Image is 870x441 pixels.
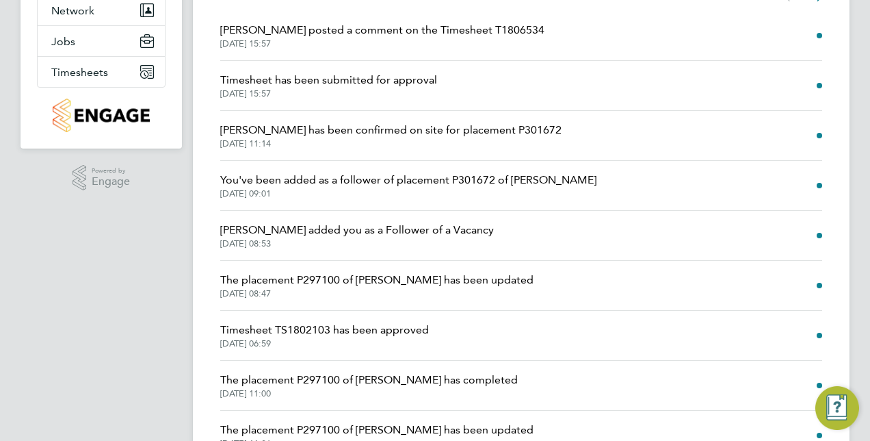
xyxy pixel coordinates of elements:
[220,372,518,388] span: The placement P297100 of [PERSON_NAME] has completed
[220,272,533,299] a: The placement P297100 of [PERSON_NAME] has been updated[DATE] 08:47
[220,122,562,149] a: [PERSON_NAME] has been confirmed on site for placement P301672[DATE] 11:14
[220,338,429,349] span: [DATE] 06:59
[220,22,544,38] span: [PERSON_NAME] posted a comment on the Timesheet T1806534
[220,222,494,238] span: [PERSON_NAME] added you as a Follower of a Vacancy
[220,222,494,249] a: [PERSON_NAME] added you as a Follower of a Vacancy[DATE] 08:53
[38,57,165,87] button: Timesheets
[220,138,562,149] span: [DATE] 11:14
[815,386,859,430] button: Engage Resource Center
[220,238,494,249] span: [DATE] 08:53
[92,165,130,177] span: Powered by
[220,72,437,88] span: Timesheet has been submitted for approval
[38,26,165,56] button: Jobs
[220,172,596,199] a: You've been added as a follower of placement P301672 of [PERSON_NAME][DATE] 09:01
[220,388,518,399] span: [DATE] 11:00
[220,322,429,338] span: Timesheet TS1802103 has been approved
[220,22,544,49] a: [PERSON_NAME] posted a comment on the Timesheet T1806534[DATE] 15:57
[220,272,533,288] span: The placement P297100 of [PERSON_NAME] has been updated
[220,88,437,99] span: [DATE] 15:57
[220,188,596,199] span: [DATE] 09:01
[220,172,596,188] span: You've been added as a follower of placement P301672 of [PERSON_NAME]
[220,372,518,399] a: The placement P297100 of [PERSON_NAME] has completed[DATE] 11:00
[51,4,94,17] span: Network
[92,176,130,188] span: Engage
[37,99,166,132] a: Go to home page
[53,99,149,132] img: countryside-properties-logo-retina.png
[72,165,131,191] a: Powered byEngage
[220,288,533,299] span: [DATE] 08:47
[220,122,562,138] span: [PERSON_NAME] has been confirmed on site for placement P301672
[220,422,533,438] span: The placement P297100 of [PERSON_NAME] has been updated
[51,66,108,79] span: Timesheets
[51,35,75,48] span: Jobs
[220,322,429,349] a: Timesheet TS1802103 has been approved[DATE] 06:59
[220,38,544,49] span: [DATE] 15:57
[220,72,437,99] a: Timesheet has been submitted for approval[DATE] 15:57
